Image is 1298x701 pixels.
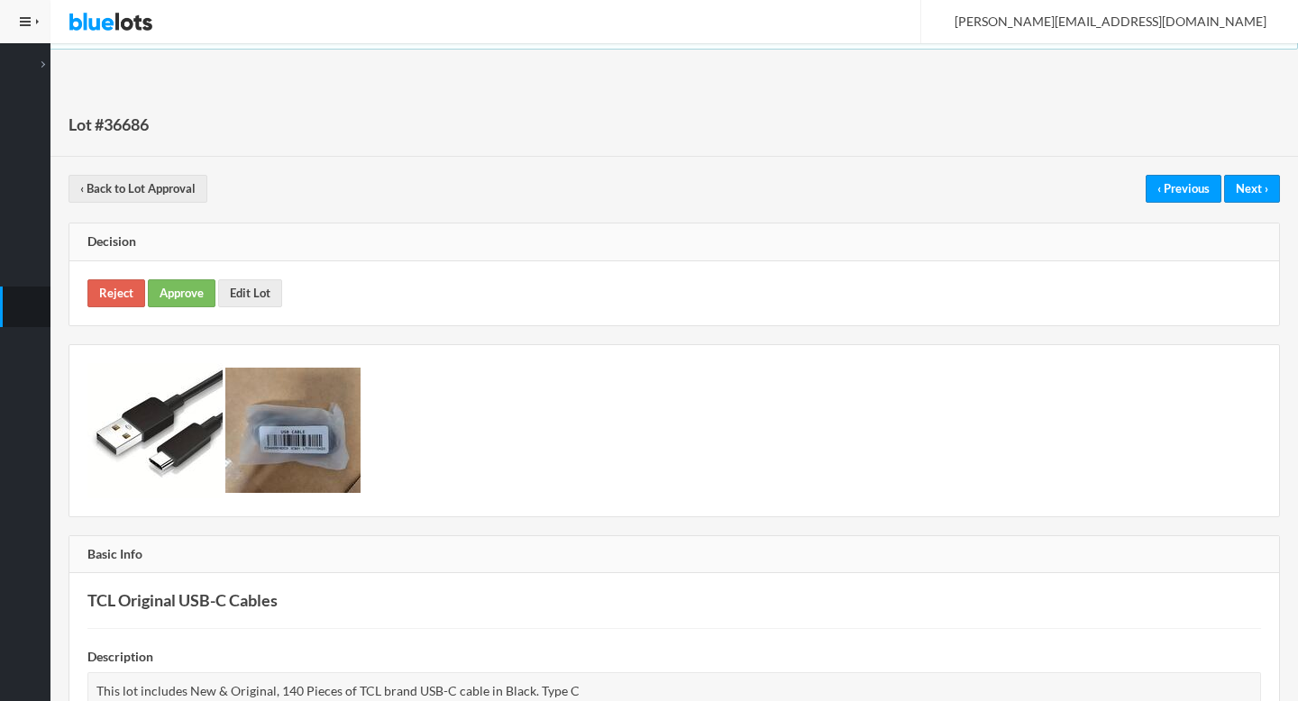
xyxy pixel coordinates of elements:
a: Edit Lot [218,279,282,307]
h3: TCL Original USB-C Cables [87,591,1261,610]
a: ‹ Back to Lot Approval [69,175,207,203]
img: 3c172060-1910-45e0-825b-517a5f7c9d80-1755267643.jpg [87,363,223,498]
div: Basic Info [69,536,1279,574]
a: Next › [1224,175,1280,203]
label: Description [87,647,153,668]
div: Decision [69,223,1279,261]
h1: Lot #36686 [69,111,149,138]
a: Reject [87,279,145,307]
a: ‹ Previous [1146,175,1221,203]
span: [PERSON_NAME][EMAIL_ADDRESS][DOMAIN_NAME] [935,14,1266,29]
img: 19931650-774e-4af1-95cb-83b9f41e190d-1755267644.jpg [225,368,361,493]
a: Approve [148,279,215,307]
